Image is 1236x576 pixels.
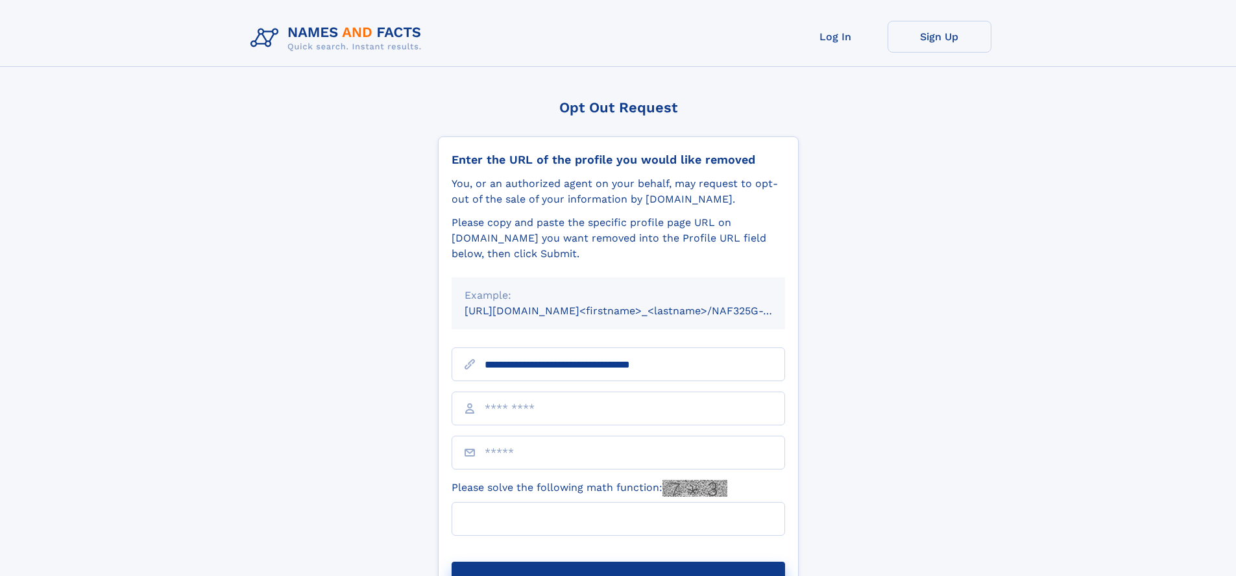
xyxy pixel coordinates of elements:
a: Sign Up [888,21,991,53]
div: You, or an authorized agent on your behalf, may request to opt-out of the sale of your informatio... [452,176,785,207]
img: Logo Names and Facts [245,21,432,56]
div: Opt Out Request [438,99,799,116]
div: Example: [465,288,772,303]
div: Enter the URL of the profile you would like removed [452,153,785,167]
label: Please solve the following math function: [452,480,727,497]
div: Please copy and paste the specific profile page URL on [DOMAIN_NAME] you want removed into the Pr... [452,215,785,262]
small: [URL][DOMAIN_NAME]<firstname>_<lastname>/NAF325G-xxxxxxxx [465,305,810,317]
a: Log In [784,21,888,53]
